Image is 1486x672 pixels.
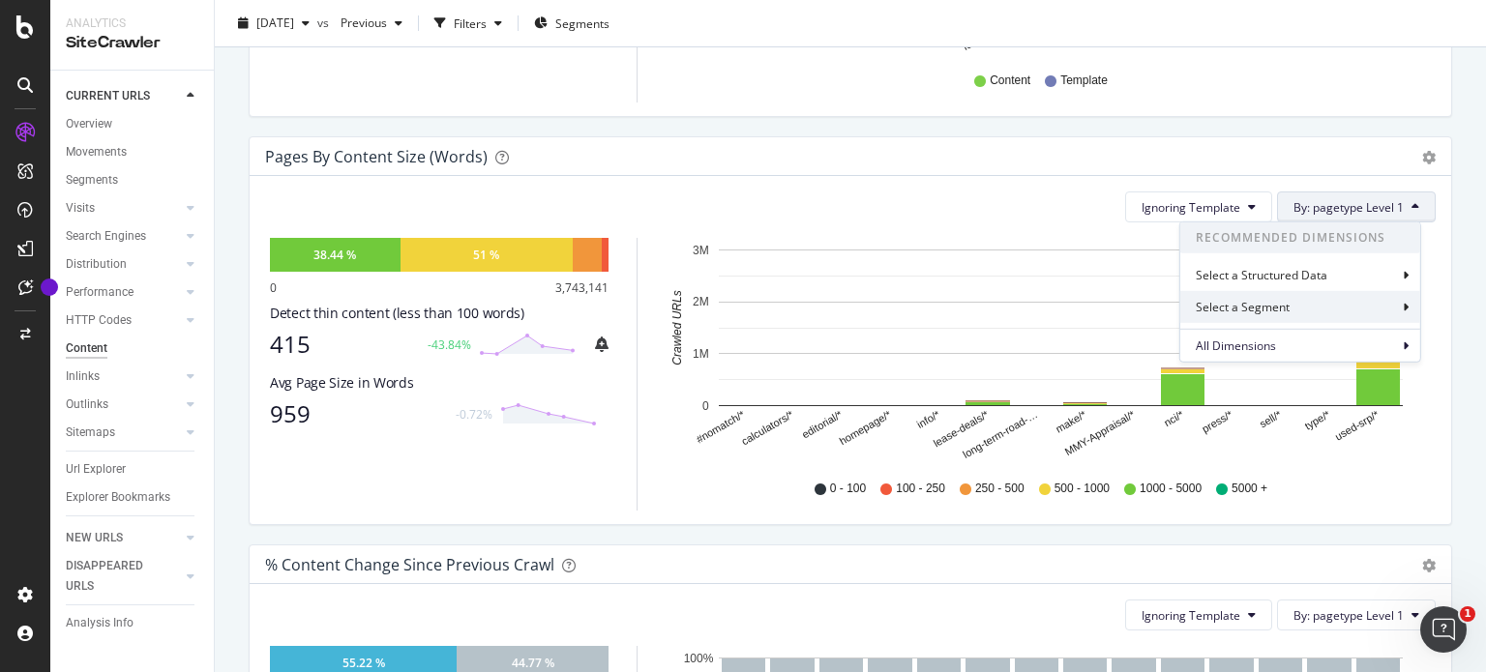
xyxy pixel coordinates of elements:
div: Select a Segment [1196,299,1293,315]
div: DISAPPEARED URLS [66,556,163,597]
div: % Content Change since Previous Crawl [265,555,554,574]
text: nci/* [1162,408,1186,428]
svg: A chart. [661,238,1421,462]
span: 5000 + [1232,481,1267,497]
text: info/* [915,408,942,430]
div: Search Engines [66,226,146,247]
a: Sitemaps [66,423,181,443]
div: 55.22 % [342,655,385,671]
text: homepage/* [838,408,894,447]
div: Explorer Bookmarks [66,487,170,508]
span: 0 - 100 [830,481,866,497]
span: 100 - 250 [896,481,945,497]
a: HTTP Codes [66,310,181,331]
div: 3,743,141 [555,279,609,296]
div: Outlinks [66,394,108,415]
span: Ignoring Template [1142,607,1240,624]
text: make/* [1054,408,1088,435]
span: Segments [555,15,609,31]
text: press/* [1200,408,1234,435]
text: sell/* [1258,408,1284,430]
a: Content [66,338,200,359]
text: calculators/* [739,408,796,448]
div: HTTP Codes [66,310,132,331]
div: NEW URLS [66,528,123,548]
span: Content [990,73,1030,89]
text: type/* [1302,408,1332,432]
div: gear [1422,151,1436,164]
div: Sitemaps [66,423,115,443]
div: Analysis Info [66,613,134,633]
text: Crawled URLs [670,291,684,365]
div: gear [1422,559,1436,572]
div: bell-plus [595,336,609,352]
div: Select a Structured Data [1196,267,1331,283]
button: Previous [333,8,410,39]
text: 2M [693,296,709,309]
div: Tooltip anchor [41,278,58,296]
text: 1M [693,347,709,361]
div: Visits [66,198,95,219]
div: Movements [66,142,127,162]
text: 0 [702,399,709,413]
button: Segments [526,8,617,39]
text: lease-deals/* [932,408,992,450]
span: By: pagetype Level 1 [1293,607,1404,624]
button: [DATE] [230,8,317,39]
button: Ignoring Template [1125,191,1272,222]
span: 2025 Aug. 31st [256,15,294,31]
span: Ignoring Template [1142,199,1240,216]
a: Movements [66,142,200,162]
span: 250 - 500 [975,481,1025,497]
a: Visits [66,198,181,219]
button: By: pagetype Level 1 [1277,599,1436,630]
text: 100% [684,652,714,665]
div: 51 % [473,247,499,263]
span: 1000 - 5000 [1140,481,1202,497]
div: Analytics [66,15,198,32]
div: Distribution [66,254,127,275]
div: Segments [66,170,118,190]
a: Analysis Info [66,613,200,633]
div: Filters [454,15,487,31]
span: Template [1060,73,1108,89]
span: By: pagetype Level 1 [1293,199,1404,216]
a: Overview [66,114,200,134]
a: Distribution [66,254,181,275]
a: Inlinks [66,366,181,387]
div: Url Explorer [66,459,126,480]
div: Overview [66,114,112,134]
text: 3M [693,244,709,257]
a: Segments [66,170,200,190]
button: Filters [427,8,510,39]
text: editorial/* [800,408,845,441]
div: Avg Page Size in Words [270,373,609,393]
div: CURRENT URLS [66,86,150,106]
div: Pages by Content Size (Words) [265,147,488,166]
button: By: pagetype Level 1 [1277,191,1436,222]
a: Search Engines [66,226,181,247]
a: Explorer Bookmarks [66,487,200,508]
span: All Dimensions [1196,337,1276,354]
div: -0.72% [456,406,492,423]
text: #nomatch/* [694,408,747,446]
a: Outlinks [66,394,181,415]
div: 0 [270,279,277,296]
span: Previous [333,15,387,31]
span: vs [317,15,333,31]
div: 38.44 % [313,247,356,263]
a: Performance [66,282,181,303]
div: 959 [270,400,444,427]
div: -43.84% [428,336,471,353]
a: CURRENT URLS [66,86,181,106]
div: 415 [270,331,416,358]
iframe: Intercom live chat [1420,606,1467,653]
a: NEW URLS [66,528,181,548]
a: DISAPPEARED URLS [66,556,181,597]
div: SiteCrawler [66,32,198,54]
div: Performance [66,282,134,303]
div: Content [66,338,107,359]
span: 500 - 1000 [1055,481,1110,497]
div: Detect thin content (less than 100 words) [270,304,609,323]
